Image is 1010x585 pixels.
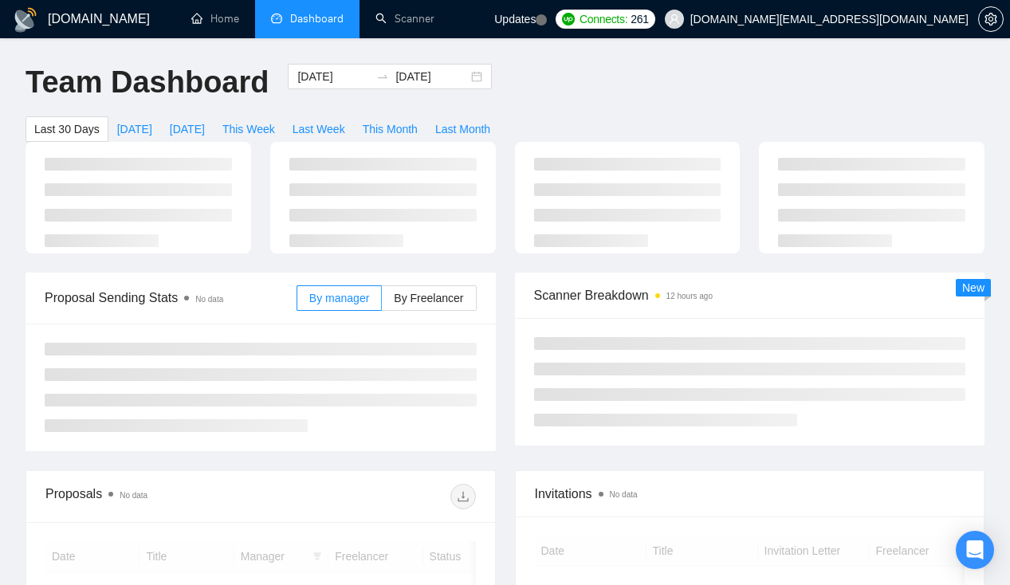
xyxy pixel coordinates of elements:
span: Dashboard [290,12,344,26]
span: dashboard [271,13,282,24]
span: By manager [309,292,369,304]
span: [DATE] [170,120,205,138]
button: Last 30 Days [26,116,108,142]
time: 12 hours ago [666,292,713,300]
button: setting [978,6,1004,32]
button: [DATE] [108,116,161,142]
span: setting [979,13,1003,26]
h1: Team Dashboard [26,64,269,101]
span: [DATE] [117,120,152,138]
span: No data [610,490,638,499]
span: No data [195,295,223,304]
span: swap-right [376,70,389,83]
a: homeHome [191,12,239,26]
a: searchScanner [375,12,434,26]
img: logo [13,7,38,33]
button: This Week [214,116,284,142]
input: Start date [297,68,370,85]
span: to [376,70,389,83]
input: End date [395,68,468,85]
button: This Month [354,116,426,142]
span: Scanner Breakdown [534,285,966,305]
span: Updates [494,13,536,26]
span: This Month [363,120,418,138]
span: Invitations [535,484,965,504]
span: Last Week [293,120,345,138]
span: No data [120,491,147,500]
span: Proposal Sending Stats [45,288,297,308]
button: [DATE] [161,116,214,142]
button: Last Week [284,116,354,142]
span: Connects: [580,10,627,28]
a: setting [978,13,1004,26]
span: By Freelancer [394,292,463,304]
span: user [669,14,680,25]
span: Last Month [435,120,490,138]
span: This Week [222,120,275,138]
img: upwork-logo.png [562,13,575,26]
span: New [962,281,984,294]
div: Open Intercom Messenger [956,531,994,569]
div: Proposals [45,484,261,509]
span: 261 [631,10,648,28]
button: Last Month [426,116,499,142]
span: Last 30 Days [34,120,100,138]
